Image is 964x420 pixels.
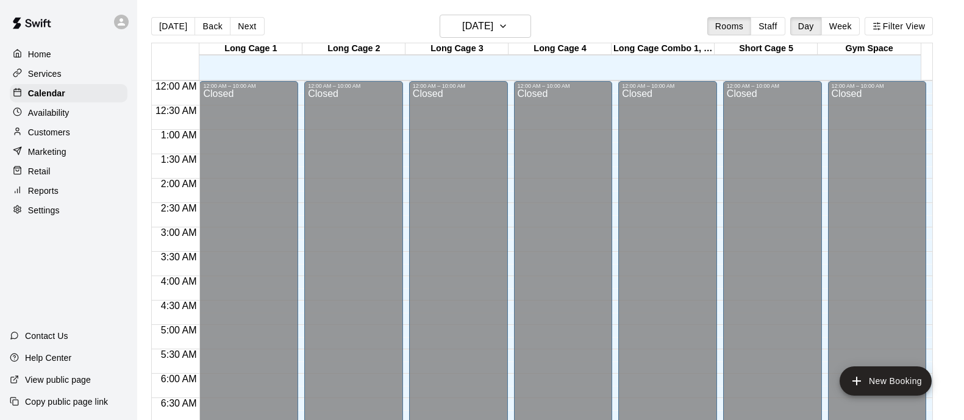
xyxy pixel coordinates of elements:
p: View public page [25,374,91,386]
span: 12:00 AM [152,81,200,91]
p: Availability [28,107,70,119]
span: 6:30 AM [158,398,200,408]
div: 12:00 AM – 10:00 AM [413,83,504,89]
div: 12:00 AM – 10:00 AM [518,83,609,89]
p: Contact Us [25,330,68,342]
p: Help Center [25,352,71,364]
span: 3:00 AM [158,227,200,238]
div: 12:00 AM – 10:00 AM [727,83,818,89]
p: Calendar [28,87,65,99]
span: 1:00 AM [158,130,200,140]
span: 4:00 AM [158,276,200,287]
a: Customers [10,123,127,141]
button: Week [821,17,860,35]
a: Retail [10,162,127,180]
div: Long Cage 2 [302,43,405,55]
a: Settings [10,201,127,219]
button: Back [195,17,230,35]
p: Settings [28,204,60,216]
p: Copy public page link [25,396,108,408]
button: Filter View [865,17,933,35]
button: [DATE] [440,15,531,38]
button: Staff [751,17,785,35]
p: Marketing [28,146,66,158]
span: 5:00 AM [158,325,200,335]
span: 12:30 AM [152,105,200,116]
span: 1:30 AM [158,154,200,165]
div: 12:00 AM – 10:00 AM [308,83,399,89]
a: Availability [10,104,127,122]
a: Calendar [10,84,127,102]
span: 4:30 AM [158,301,200,311]
div: Short Cage 5 [715,43,818,55]
p: Retail [28,165,51,177]
span: 5:30 AM [158,349,200,360]
button: Day [790,17,822,35]
span: 2:30 AM [158,203,200,213]
p: Reports [28,185,59,197]
span: 2:00 AM [158,179,200,189]
p: Home [28,48,51,60]
button: Next [230,17,264,35]
button: add [840,366,932,396]
a: Services [10,65,127,83]
a: Marketing [10,143,127,161]
p: Services [28,68,62,80]
button: [DATE] [151,17,195,35]
div: 12:00 AM – 10:00 AM [622,83,713,89]
div: Long Cage 4 [509,43,612,55]
h6: [DATE] [462,18,493,35]
div: Long Cage Combo 1, 2 & 3 [612,43,715,55]
div: Long Cage 1 [199,43,302,55]
a: Home [10,45,127,63]
div: 12:00 AM – 10:00 AM [832,83,923,89]
div: Long Cage 3 [405,43,509,55]
button: Rooms [707,17,751,35]
span: 6:00 AM [158,374,200,384]
div: 12:00 AM – 10:00 AM [203,83,295,89]
a: Reports [10,182,127,200]
p: Customers [28,126,70,138]
div: Gym Space [818,43,921,55]
span: 3:30 AM [158,252,200,262]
